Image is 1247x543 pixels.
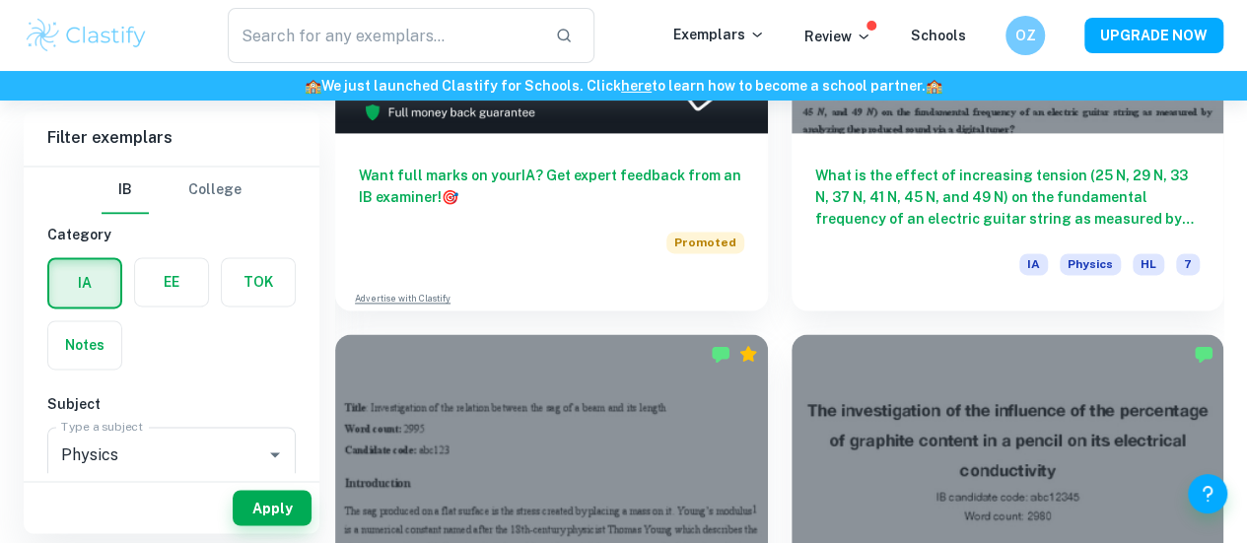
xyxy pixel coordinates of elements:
[261,441,289,468] button: Open
[48,321,121,369] button: Notes
[359,165,744,208] h6: Want full marks on your IA ? Get expert feedback from an IB examiner!
[233,490,312,525] button: Apply
[911,28,966,43] a: Schools
[1060,253,1121,275] span: Physics
[135,258,208,305] button: EE
[804,26,871,47] p: Review
[711,344,730,364] img: Marked
[621,78,652,94] a: here
[24,16,149,55] img: Clastify logo
[673,24,765,45] p: Exemplars
[102,167,149,214] button: IB
[1133,253,1164,275] span: HL
[926,78,942,94] span: 🏫
[1014,25,1037,46] h6: OZ
[24,110,319,166] h6: Filter exemplars
[738,344,758,364] div: Premium
[102,167,242,214] div: Filter type choice
[49,259,120,306] button: IA
[355,292,450,305] a: Advertise with Clastify
[222,258,295,305] button: TOK
[1194,344,1213,364] img: Marked
[1188,474,1227,513] button: Help and Feedback
[1019,253,1048,275] span: IA
[47,224,296,245] h6: Category
[666,232,744,253] span: Promoted
[305,78,321,94] span: 🏫
[228,8,539,63] input: Search for any exemplars...
[188,167,242,214] button: College
[61,418,143,435] label: Type a subject
[1084,18,1223,53] button: UPGRADE NOW
[4,75,1243,97] h6: We just launched Clastify for Schools. Click to learn how to become a school partner.
[442,189,458,205] span: 🎯
[47,393,296,415] h6: Subject
[1005,16,1045,55] button: OZ
[1176,253,1200,275] span: 7
[815,165,1201,230] h6: What is the effect of increasing tension (25 N, 29 N, 33 N, 37 N, 41 N, 45 N, and 49 N) on the fu...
